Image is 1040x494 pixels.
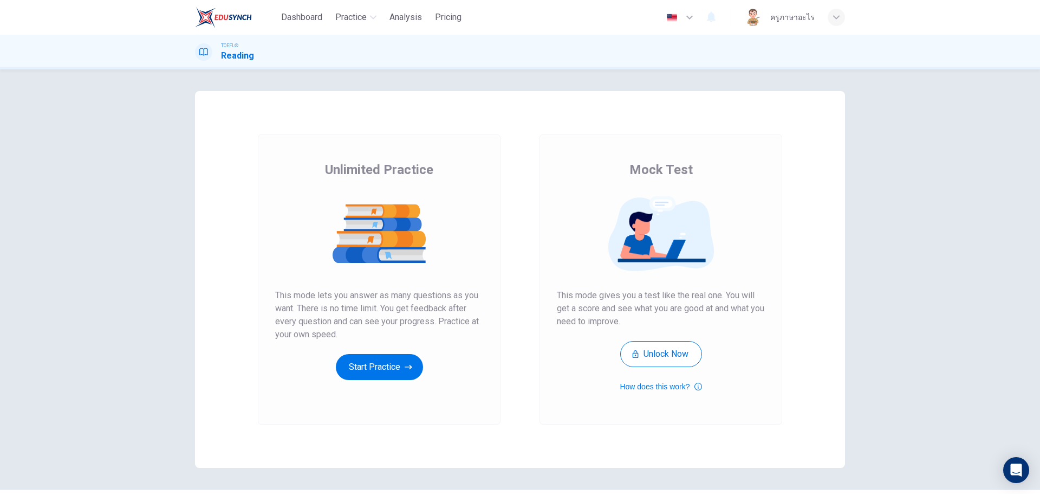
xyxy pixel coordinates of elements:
span: This mode gives you a test like the real one. You will get a score and see what you are good at a... [557,289,765,328]
div: ครูภาษาอะไร [770,11,815,24]
button: Analysis [385,8,426,27]
button: Start Practice [336,354,423,380]
span: This mode lets you answer as many questions as you want. There is no time limit. You get feedback... [275,289,483,341]
img: EduSynch logo [195,7,252,28]
div: Open Intercom Messenger [1003,457,1029,483]
span: TOEFL® [221,42,238,49]
a: EduSynch logo [195,7,277,28]
button: Pricing [431,8,466,27]
button: Dashboard [277,8,327,27]
button: Unlock Now [620,341,702,367]
span: Mock Test [629,161,693,178]
span: Dashboard [281,11,322,24]
img: en [665,14,679,22]
button: How does this work? [620,380,701,393]
h1: Reading [221,49,254,62]
button: Practice [331,8,381,27]
span: Pricing [435,11,461,24]
span: Practice [335,11,367,24]
img: Profile picture [744,9,762,26]
span: Analysis [389,11,422,24]
span: Unlimited Practice [325,161,433,178]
